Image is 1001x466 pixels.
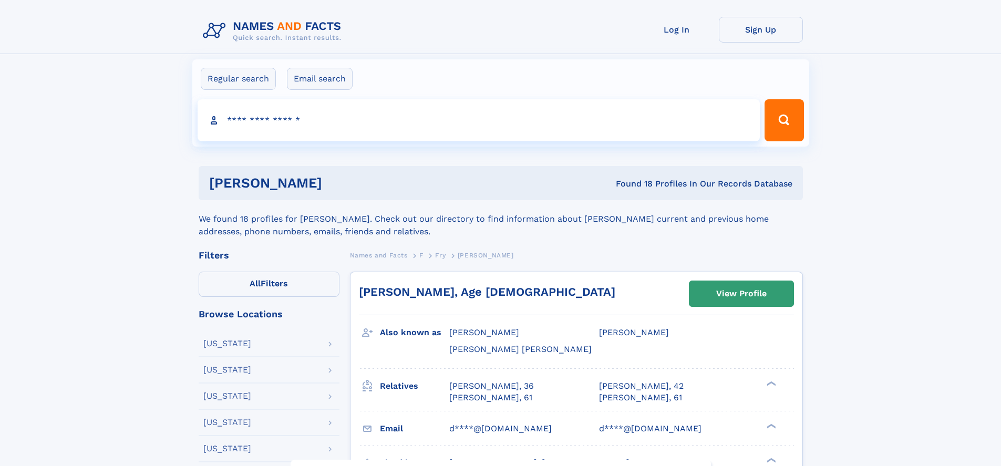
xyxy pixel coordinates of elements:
div: Filters [199,251,339,260]
a: View Profile [689,281,793,306]
a: Log In [635,17,719,43]
div: ❯ [764,380,777,387]
div: Found 18 Profiles In Our Records Database [469,178,792,190]
button: Search Button [765,99,803,141]
div: [US_STATE] [203,392,251,400]
div: ❯ [764,422,777,429]
div: [US_STATE] [203,418,251,427]
span: [PERSON_NAME] [449,327,519,337]
div: ❯ [764,457,777,463]
span: All [250,278,261,288]
h3: Relatives [380,377,449,395]
h3: Email [380,420,449,438]
span: [PERSON_NAME] [PERSON_NAME] [449,344,592,354]
a: Sign Up [719,17,803,43]
a: Names and Facts [350,248,408,262]
div: Browse Locations [199,309,339,319]
div: [US_STATE] [203,366,251,374]
label: Regular search [201,68,276,90]
span: [PERSON_NAME] [599,327,669,337]
a: [PERSON_NAME], 42 [599,380,684,392]
div: [US_STATE] [203,339,251,348]
a: Fry [435,248,446,262]
a: [PERSON_NAME], 61 [449,392,532,403]
span: [PERSON_NAME] [458,252,514,259]
a: [PERSON_NAME], Age [DEMOGRAPHIC_DATA] [359,285,615,298]
a: F [419,248,424,262]
input: search input [198,99,760,141]
img: Logo Names and Facts [199,17,350,45]
div: [US_STATE] [203,444,251,453]
a: [PERSON_NAME], 36 [449,380,534,392]
label: Filters [199,272,339,297]
h3: Also known as [380,324,449,341]
span: F [419,252,424,259]
span: Fry [435,252,446,259]
a: [PERSON_NAME], 61 [599,392,682,403]
label: Email search [287,68,353,90]
div: We found 18 profiles for [PERSON_NAME]. Check out our directory to find information about [PERSON... [199,200,803,238]
div: View Profile [716,282,767,306]
h1: [PERSON_NAME] [209,177,469,190]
